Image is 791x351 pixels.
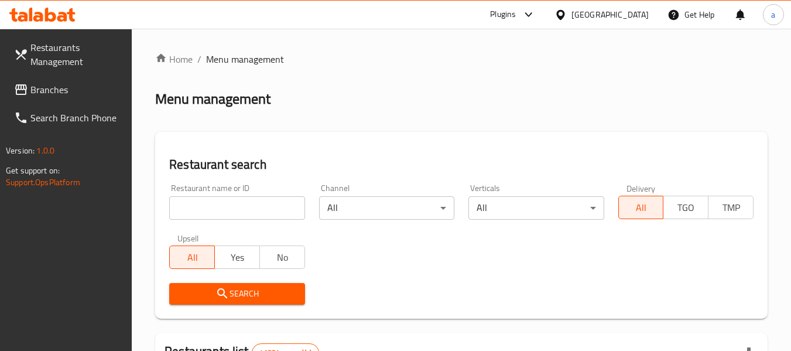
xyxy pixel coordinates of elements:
button: All [169,246,215,269]
a: Search Branch Phone [5,104,132,132]
span: All [174,249,210,266]
span: Branches [30,83,123,97]
span: Menu management [206,52,284,66]
span: Search [179,287,295,301]
span: Search Branch Phone [30,111,123,125]
span: Restaurants Management [30,40,123,69]
span: All [624,199,659,216]
button: Search [169,283,304,305]
label: Delivery [626,184,656,192]
button: All [618,196,664,219]
div: Plugins [490,8,516,22]
label: Upsell [177,234,199,242]
input: Search for restaurant name or ID.. [169,196,304,220]
a: Support.OpsPlatform [6,175,80,190]
h2: Restaurant search [169,156,754,173]
a: Restaurants Management [5,33,132,76]
span: No [265,249,300,266]
span: Yes [220,249,255,266]
div: [GEOGRAPHIC_DATA] [571,8,649,21]
button: TMP [708,196,754,219]
nav: breadcrumb [155,52,768,66]
span: TMP [713,199,749,216]
div: All [468,196,604,220]
li: / [197,52,201,66]
a: Home [155,52,193,66]
span: TGO [668,199,704,216]
button: Yes [214,246,260,269]
span: a [771,8,775,21]
a: Branches [5,76,132,104]
span: Get support on: [6,163,60,178]
button: No [259,246,305,269]
span: Version: [6,143,35,158]
span: 1.0.0 [36,143,54,158]
div: All [319,196,454,220]
button: TGO [663,196,708,219]
h2: Menu management [155,90,270,108]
